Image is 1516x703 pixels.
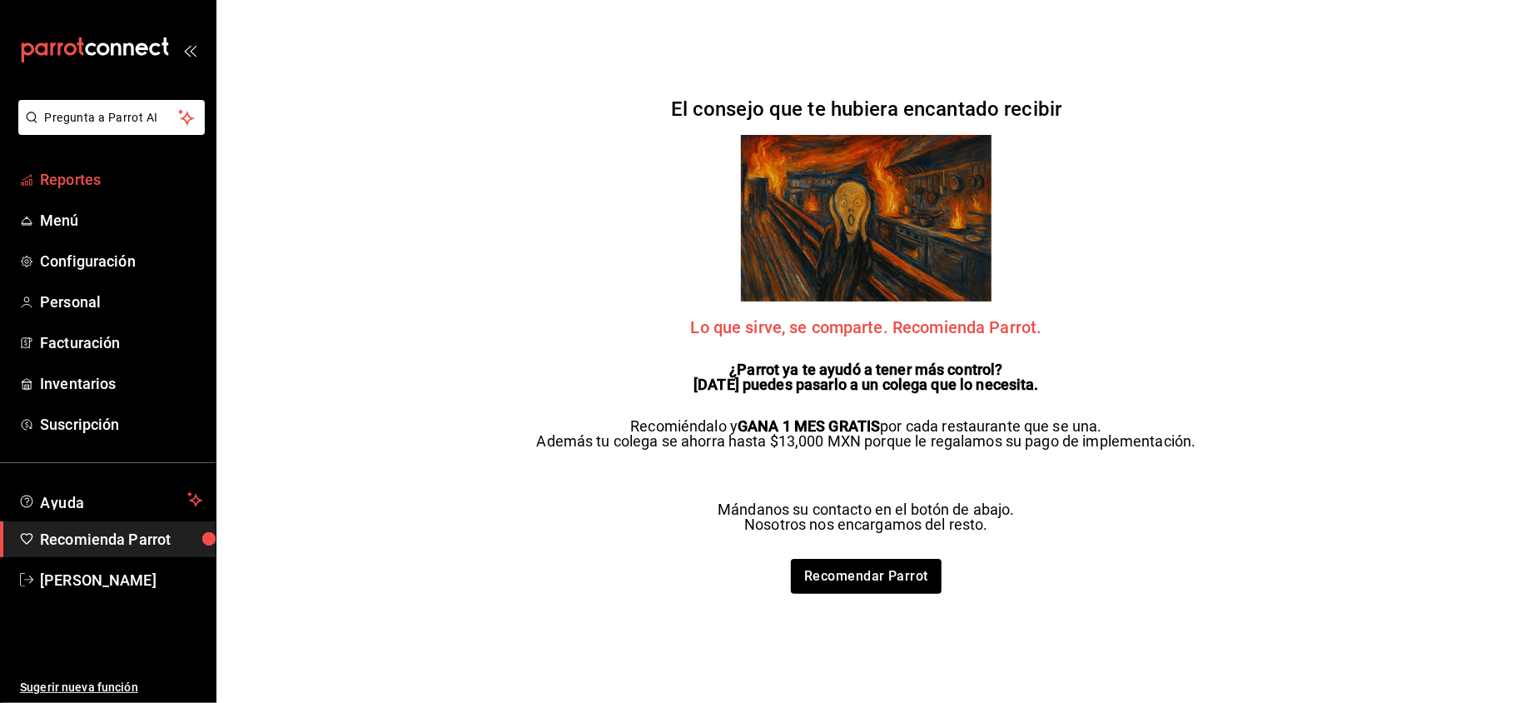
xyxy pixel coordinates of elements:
p: Mándanos su contacto en el botón de abajo. Nosotros nos encargamos del resto. [718,502,1015,532]
span: Suscripción [40,413,202,436]
span: Ayuda [40,490,181,510]
span: Personal [40,291,202,313]
strong: [DATE] puedes pasarlo a un colega que lo necesita. [693,376,1039,393]
strong: GANA 1 MES GRATIS [738,417,880,435]
p: Recomiéndalo y por cada restaurante que se una. Además tu colega se ahorra hasta $13,000 MXN porq... [537,419,1196,449]
span: Lo que sirve, se comparte. Recomienda Parrot. [691,319,1042,336]
a: Recomendar Parrot [791,559,942,594]
span: Menú [40,209,202,232]
span: Recomienda Parrot [40,528,202,551]
strong: ¿Parrot ya te ayudó a tener más control? [729,361,1002,378]
span: Inventarios [40,372,202,395]
h2: El consejo que te hubiera encantado recibir [671,99,1062,119]
span: Sugerir nueva función [20,679,202,696]
span: Facturación [40,332,202,354]
span: Configuración [40,250,202,272]
span: [PERSON_NAME] [40,569,202,591]
a: Pregunta a Parrot AI [12,121,205,138]
button: Pregunta a Parrot AI [18,100,205,135]
span: Reportes [40,168,202,191]
span: Pregunta a Parrot AI [45,109,179,127]
img: referrals Parrot [741,135,991,302]
button: open_drawer_menu [183,43,196,57]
